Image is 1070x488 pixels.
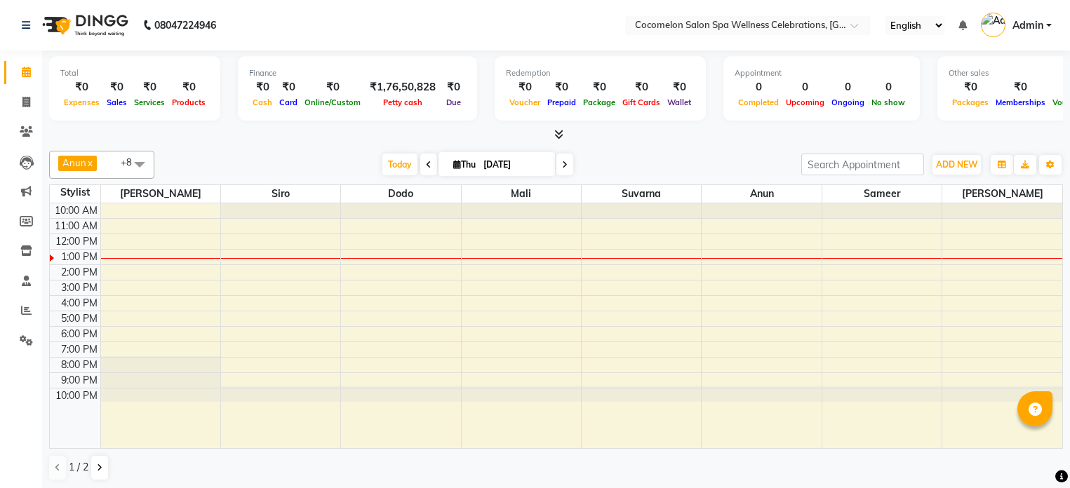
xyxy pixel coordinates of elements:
[101,185,220,203] span: [PERSON_NAME]
[506,79,544,95] div: ₹0
[168,97,209,107] span: Products
[249,97,276,107] span: Cash
[702,185,821,203] span: Anun
[462,185,581,203] span: Mali
[52,219,100,233] div: 11:00 AM
[36,6,132,45] img: logo
[276,79,301,95] div: ₹0
[121,156,142,168] span: +8
[828,79,868,95] div: 0
[782,79,828,95] div: 0
[301,97,364,107] span: Online/Custom
[58,280,100,295] div: 3:00 PM
[735,97,782,107] span: Completed
[58,265,100,280] div: 2:00 PM
[131,79,168,95] div: ₹0
[619,97,664,107] span: Gift Cards
[735,67,909,79] div: Appointment
[981,13,1005,37] img: Admin
[949,97,992,107] span: Packages
[822,185,942,203] span: Sameer
[341,185,460,203] span: Dodo
[932,155,981,175] button: ADD NEW
[58,358,100,372] div: 8:00 PM
[443,97,464,107] span: Due
[506,97,544,107] span: Voucher
[735,79,782,95] div: 0
[52,203,100,218] div: 10:00 AM
[301,79,364,95] div: ₹0
[949,79,992,95] div: ₹0
[868,79,909,95] div: 0
[942,185,1062,203] span: [PERSON_NAME]
[58,327,100,341] div: 6:00 PM
[664,79,695,95] div: ₹0
[58,311,100,326] div: 5:00 PM
[1011,432,1056,474] iframe: chat widget
[936,159,977,170] span: ADD NEW
[103,97,131,107] span: Sales
[580,97,619,107] span: Package
[992,97,1049,107] span: Memberships
[60,97,103,107] span: Expenses
[992,79,1049,95] div: ₹0
[506,67,695,79] div: Redemption
[58,342,100,357] div: 7:00 PM
[53,234,100,249] div: 12:00 PM
[60,67,209,79] div: Total
[828,97,868,107] span: Ongoing
[364,79,441,95] div: ₹1,76,50,828
[168,79,209,95] div: ₹0
[276,97,301,107] span: Card
[380,97,426,107] span: Petty cash
[1012,18,1043,33] span: Admin
[441,79,466,95] div: ₹0
[782,97,828,107] span: Upcoming
[131,97,168,107] span: Services
[154,6,216,45] b: 08047224946
[868,97,909,107] span: No show
[50,185,100,200] div: Stylist
[221,185,340,203] span: Siro
[86,157,93,168] a: x
[582,185,701,203] span: Suvarna
[58,250,100,264] div: 1:00 PM
[479,154,549,175] input: 2025-09-04
[69,460,88,475] span: 1 / 2
[53,388,100,403] div: 10:00 PM
[58,296,100,311] div: 4:00 PM
[580,79,619,95] div: ₹0
[103,79,131,95] div: ₹0
[801,154,924,175] input: Search Appointment
[544,79,580,95] div: ₹0
[249,67,466,79] div: Finance
[58,373,100,388] div: 9:00 PM
[249,79,276,95] div: ₹0
[62,157,86,168] span: Anun
[664,97,695,107] span: Wallet
[619,79,664,95] div: ₹0
[544,97,580,107] span: Prepaid
[382,154,417,175] span: Today
[450,159,479,170] span: Thu
[60,79,103,95] div: ₹0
